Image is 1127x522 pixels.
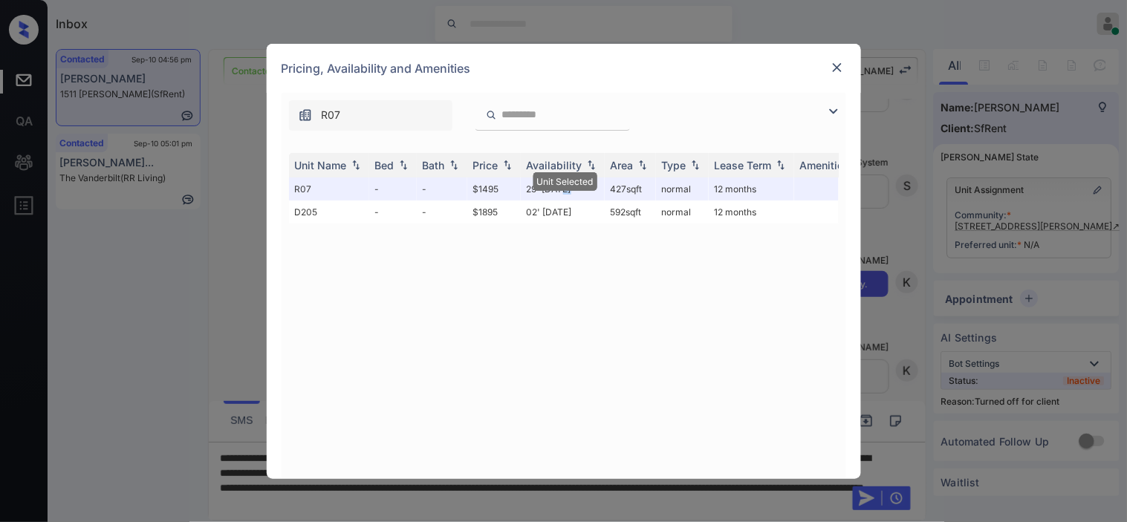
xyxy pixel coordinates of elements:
img: icon-zuma [298,108,313,123]
img: sorting [688,160,703,170]
td: - [369,200,417,224]
td: 12 months [709,177,794,200]
div: Type [662,159,686,172]
td: normal [656,177,709,200]
td: D205 [289,200,369,224]
div: Bed [375,159,394,172]
td: - [369,177,417,200]
div: Bath [423,159,445,172]
img: icon-zuma [486,108,497,122]
img: sorting [584,160,599,170]
td: $1495 [467,177,521,200]
td: 592 sqft [605,200,656,224]
td: - [417,200,467,224]
td: - [417,177,467,200]
div: Pricing, Availability and Amenities [267,44,861,93]
img: sorting [635,160,650,170]
img: sorting [348,160,363,170]
td: R07 [289,177,369,200]
div: Price [473,159,498,172]
span: R07 [322,107,341,123]
div: Area [611,159,634,172]
img: sorting [773,160,788,170]
div: Availability [527,159,582,172]
img: sorting [396,160,411,170]
td: 29' [DATE] [521,177,605,200]
img: sorting [446,160,461,170]
td: 427 sqft [605,177,656,200]
img: sorting [500,160,515,170]
div: Lease Term [715,159,772,172]
td: $1895 [467,200,521,224]
div: Unit Name [295,159,347,172]
td: normal [656,200,709,224]
td: 12 months [709,200,794,224]
td: 02' [DATE] [521,200,605,224]
div: Amenities [800,159,850,172]
img: close [830,60,845,75]
img: icon-zuma [825,102,842,120]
